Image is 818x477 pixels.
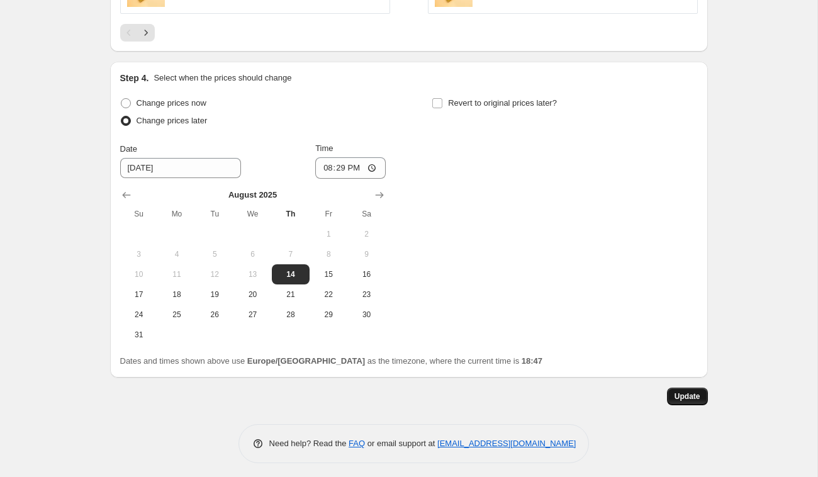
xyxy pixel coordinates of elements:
span: Dates and times shown above use as the timezone, where the current time is [120,356,543,366]
span: 8 [315,249,342,259]
button: Sunday August 10 2025 [120,264,158,284]
span: 30 [352,310,380,320]
button: Wednesday August 13 2025 [233,264,271,284]
span: 13 [238,269,266,279]
span: or email support at [365,439,437,448]
span: 31 [125,330,153,340]
span: 16 [352,269,380,279]
span: 22 [315,289,342,300]
th: Saturday [347,204,385,224]
span: We [238,209,266,219]
button: Monday August 11 2025 [158,264,196,284]
th: Friday [310,204,347,224]
h2: Step 4. [120,72,149,84]
input: 8/14/2025 [120,158,241,178]
button: Sunday August 17 2025 [120,284,158,305]
span: Sa [352,209,380,219]
span: 9 [352,249,380,259]
button: Sunday August 24 2025 [120,305,158,325]
span: 19 [201,289,228,300]
span: Tu [201,209,228,219]
span: Fr [315,209,342,219]
button: Show next month, September 2025 [371,186,388,204]
button: Today Thursday August 14 2025 [272,264,310,284]
th: Wednesday [233,204,271,224]
span: 21 [277,289,305,300]
button: Wednesday August 27 2025 [233,305,271,325]
b: Europe/[GEOGRAPHIC_DATA] [247,356,365,366]
p: Select when the prices should change [154,72,291,84]
button: Friday August 22 2025 [310,284,347,305]
button: Saturday August 2 2025 [347,224,385,244]
span: Time [315,143,333,153]
a: FAQ [349,439,365,448]
button: Saturday August 23 2025 [347,284,385,305]
nav: Pagination [120,24,155,42]
span: 26 [201,310,228,320]
span: 28 [277,310,305,320]
button: Friday August 15 2025 [310,264,347,284]
button: Monday August 18 2025 [158,284,196,305]
button: Saturday August 30 2025 [347,305,385,325]
button: Friday August 8 2025 [310,244,347,264]
button: Thursday August 21 2025 [272,284,310,305]
span: 7 [277,249,305,259]
span: 11 [163,269,191,279]
button: Sunday August 31 2025 [120,325,158,345]
button: Monday August 4 2025 [158,244,196,264]
th: Thursday [272,204,310,224]
span: 17 [125,289,153,300]
button: Wednesday August 6 2025 [233,244,271,264]
button: Friday August 29 2025 [310,305,347,325]
span: Date [120,144,137,154]
span: 5 [201,249,228,259]
button: Thursday August 7 2025 [272,244,310,264]
b: 18:47 [522,356,542,366]
span: 24 [125,310,153,320]
button: Update [667,388,708,405]
span: Update [675,391,700,401]
th: Sunday [120,204,158,224]
span: 27 [238,310,266,320]
span: Revert to original prices later? [448,98,557,108]
a: [EMAIL_ADDRESS][DOMAIN_NAME] [437,439,576,448]
span: 18 [163,289,191,300]
span: 20 [238,289,266,300]
button: Friday August 1 2025 [310,224,347,244]
span: 23 [352,289,380,300]
span: Change prices later [137,116,208,125]
span: Change prices now [137,98,206,108]
span: 1 [315,229,342,239]
button: Thursday August 28 2025 [272,305,310,325]
button: Saturday August 16 2025 [347,264,385,284]
button: Sunday August 3 2025 [120,244,158,264]
span: 3 [125,249,153,259]
span: 15 [315,269,342,279]
button: Tuesday August 12 2025 [196,264,233,284]
span: Th [277,209,305,219]
th: Monday [158,204,196,224]
span: 2 [352,229,380,239]
button: Tuesday August 19 2025 [196,284,233,305]
span: Mo [163,209,191,219]
button: Tuesday August 5 2025 [196,244,233,264]
th: Tuesday [196,204,233,224]
button: Show previous month, July 2025 [118,186,135,204]
span: 6 [238,249,266,259]
span: 10 [125,269,153,279]
span: Su [125,209,153,219]
input: 12:00 [315,157,386,179]
button: Next [137,24,155,42]
span: 12 [201,269,228,279]
span: 29 [315,310,342,320]
span: 4 [163,249,191,259]
button: Tuesday August 26 2025 [196,305,233,325]
button: Saturday August 9 2025 [347,244,385,264]
span: 14 [277,269,305,279]
span: Need help? Read the [269,439,349,448]
span: 25 [163,310,191,320]
button: Monday August 25 2025 [158,305,196,325]
button: Wednesday August 20 2025 [233,284,271,305]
